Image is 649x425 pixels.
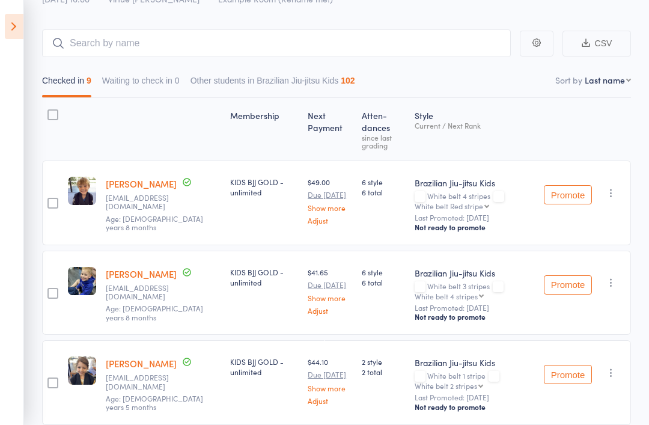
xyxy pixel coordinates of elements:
span: 2 style [362,356,404,367]
a: [PERSON_NAME] [106,357,177,370]
div: White belt 1 stripe [415,371,534,390]
div: White belt 4 stripes [415,192,534,210]
div: White belt Red stripe [415,202,483,210]
div: KIDS BJJ GOLD - unlimited [230,177,298,197]
a: Adjust [308,307,352,314]
div: 102 [341,76,355,85]
div: $49.00 [308,177,352,224]
a: [PERSON_NAME] [106,268,177,280]
div: Not ready to promote [415,222,534,232]
div: since last grading [362,133,404,149]
img: image1752213730.png [68,356,96,385]
span: Age: [DEMOGRAPHIC_DATA] years 8 months [106,303,203,322]
small: c.shack@outlook.com [106,194,184,211]
div: Brazilian Jiu-jitsu Kids [415,267,534,279]
div: KIDS BJJ GOLD - unlimited [230,267,298,287]
button: Other students in Brazilian Jiu-jitsu Kids102 [190,70,355,97]
button: Promote [544,185,592,204]
div: Not ready to promote [415,312,534,322]
a: Show more [308,294,352,302]
a: Adjust [308,397,352,405]
small: Last Promoted: [DATE] [415,304,534,312]
button: Waiting to check in0 [102,70,180,97]
a: Show more [308,204,352,212]
div: Brazilian Jiu-jitsu Kids [415,356,534,368]
span: 2 total [362,367,404,377]
div: $44.10 [308,356,352,404]
small: matt_gohl@yahoo.com.au [106,373,184,391]
div: Next Payment [303,103,357,155]
a: [PERSON_NAME] [106,177,177,190]
div: Style [410,103,539,155]
img: image1753773615.png [68,267,96,295]
input: Search by name [42,29,511,57]
small: Due [DATE] [308,191,352,199]
a: Show more [308,384,352,392]
div: White belt 4 stripes [415,292,478,300]
div: KIDS BJJ GOLD - unlimited [230,356,298,377]
label: Sort by [555,74,582,86]
div: Not ready to promote [415,402,534,412]
small: Last Promoted: [DATE] [415,213,534,222]
div: Last name [585,74,625,86]
div: White belt 3 stripes [415,282,534,300]
small: Mickandjenna@live.com [106,284,184,301]
div: Current / Next Rank [415,121,534,129]
div: Atten­dances [357,103,409,155]
button: Promote [544,365,592,384]
button: CSV [562,31,631,57]
span: Age: [DEMOGRAPHIC_DATA] years 8 months [106,213,203,232]
div: $41.65 [308,267,352,314]
div: Brazilian Jiu-jitsu Kids [415,177,534,189]
a: Adjust [308,216,352,224]
span: 6 style [362,267,404,277]
small: Due [DATE] [308,370,352,379]
span: 6 style [362,177,404,187]
div: White belt 2 stripes [415,382,477,390]
span: Age: [DEMOGRAPHIC_DATA] years 5 months [106,393,203,412]
button: Checked in9 [42,70,91,97]
div: Membership [225,103,303,155]
div: 9 [87,76,91,85]
img: image1743397315.png [68,177,96,205]
span: 6 total [362,277,404,287]
span: 6 total [362,187,404,197]
button: Promote [544,275,592,295]
div: 0 [175,76,180,85]
small: Last Promoted: [DATE] [415,393,534,402]
small: Due [DATE] [308,281,352,289]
